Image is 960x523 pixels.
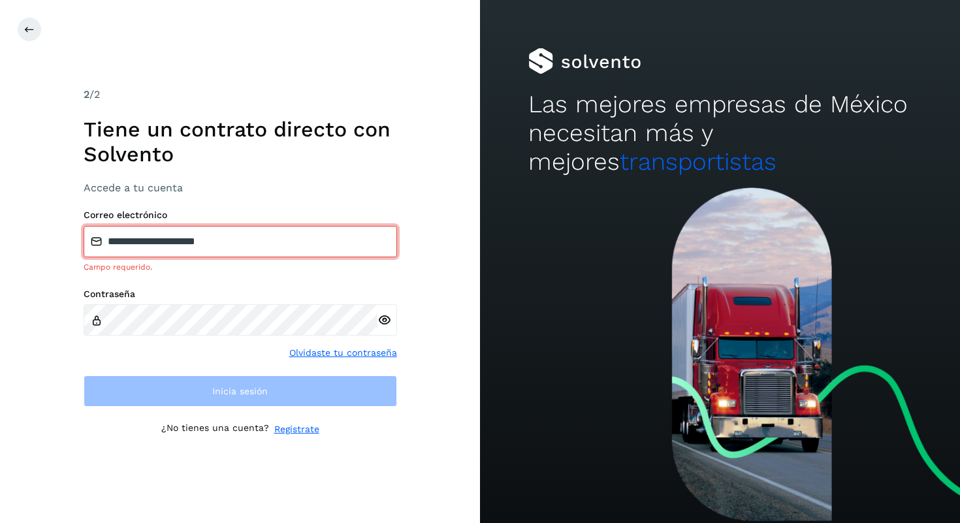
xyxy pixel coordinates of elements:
button: Inicia sesión [84,375,397,407]
div: /2 [84,87,397,103]
label: Correo electrónico [84,210,397,221]
div: Campo requerido. [84,261,397,273]
h2: Las mejores empresas de México necesitan más y mejores [528,90,912,177]
span: Inicia sesión [212,387,268,396]
a: Olvidaste tu contraseña [289,346,397,360]
h3: Accede a tu cuenta [84,182,397,194]
a: Regístrate [274,422,319,436]
span: transportistas [620,148,776,176]
p: ¿No tienes una cuenta? [161,422,269,436]
label: Contraseña [84,289,397,300]
span: 2 [84,88,89,101]
h1: Tiene un contrato directo con Solvento [84,117,397,167]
